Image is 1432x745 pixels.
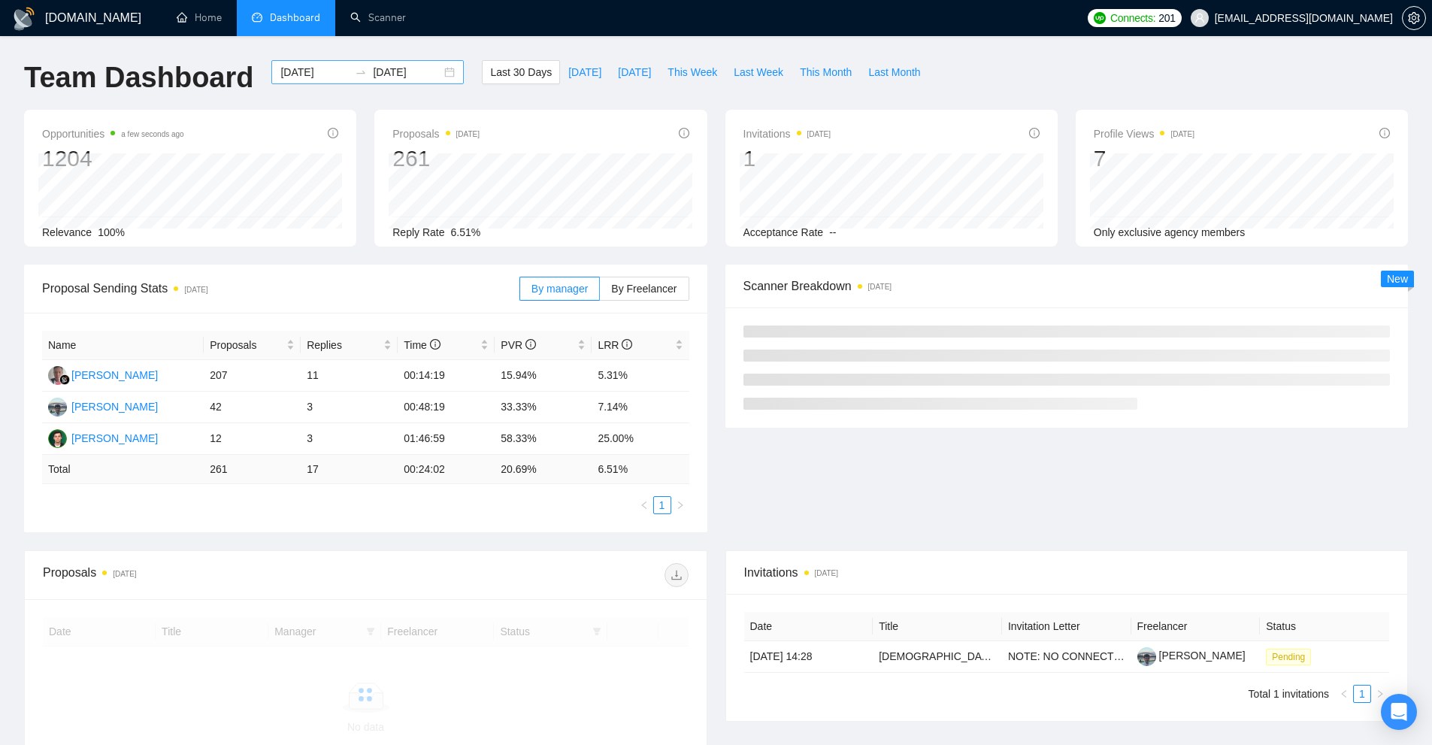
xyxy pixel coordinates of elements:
span: left [1340,689,1349,698]
button: Last 30 Days [482,60,560,84]
td: 00:48:19 [398,392,495,423]
img: c1fE35DWAHgp-4t38VvigWzlw0J-aY1WuB2hcWlTb2shRXC12DZ9BIc0Ks7tmzeHoW [1137,647,1156,666]
button: Last Week [725,60,792,84]
time: a few seconds ago [121,130,183,138]
td: 33.33% [495,392,592,423]
button: [DATE] [560,60,610,84]
li: 1 [653,496,671,514]
span: Opportunities [42,125,184,143]
img: upwork-logo.png [1094,12,1106,24]
li: Previous Page [635,496,653,514]
span: [DATE] [618,64,651,80]
time: [DATE] [456,130,480,138]
td: 00:14:19 [398,360,495,392]
time: [DATE] [1170,130,1194,138]
td: 6.51 % [592,455,689,484]
div: [PERSON_NAME] [71,367,158,383]
li: Next Page [671,496,689,514]
td: 11 [301,360,398,392]
span: Scanner Breakdown [743,277,1391,295]
td: Native Speakers of Polish – Talent Bench for Future Managed Services Recording Projects [873,641,1002,673]
th: Replies [301,331,398,360]
h1: Team Dashboard [24,60,253,95]
a: setting [1402,12,1426,24]
input: End date [373,64,441,80]
td: 7.14% [592,392,689,423]
span: Profile Views [1094,125,1194,143]
span: This Week [668,64,717,80]
td: Total [42,455,204,484]
span: Pending [1266,649,1311,665]
input: Start date [280,64,349,80]
span: By Freelancer [611,283,677,295]
div: Proposals [43,563,365,587]
th: Freelancer [1131,612,1261,641]
time: [DATE] [815,569,838,577]
td: 00:24:02 [398,455,495,484]
span: dashboard [252,12,262,23]
th: Status [1260,612,1389,641]
div: [PERSON_NAME] [71,430,158,447]
th: Name [42,331,204,360]
td: 207 [204,360,301,392]
div: [PERSON_NAME] [71,398,158,415]
time: [DATE] [184,286,207,294]
img: MS [48,429,67,448]
a: 1 [654,497,671,513]
a: YM[PERSON_NAME] [48,400,158,412]
a: homeHome [177,11,222,24]
span: Invitations [744,563,1390,582]
span: info-circle [525,339,536,350]
div: 7 [1094,144,1194,173]
span: left [640,501,649,510]
span: info-circle [430,339,440,350]
th: Proposals [204,331,301,360]
td: 12 [204,423,301,455]
span: user [1194,13,1205,23]
th: Invitation Letter [1002,612,1131,641]
a: searchScanner [350,11,406,24]
span: Replies [307,337,380,353]
img: YM [48,398,67,416]
td: 17 [301,455,398,484]
td: 58.33% [495,423,592,455]
a: Pending [1266,650,1317,662]
span: Proposals [392,125,480,143]
span: Dashboard [270,11,320,24]
time: [DATE] [868,283,892,291]
a: MS[PERSON_NAME] [48,432,158,444]
span: This Month [800,64,852,80]
span: PVR [501,339,536,351]
th: Date [744,612,873,641]
button: left [1335,685,1353,703]
button: right [1371,685,1389,703]
span: Last Month [868,64,920,80]
span: Last 30 Days [490,64,552,80]
button: setting [1402,6,1426,30]
td: 3 [301,392,398,423]
button: left [635,496,653,514]
img: gigradar-bm.png [59,374,70,385]
span: Relevance [42,226,92,238]
td: 261 [204,455,301,484]
span: By manager [531,283,588,295]
li: Next Page [1371,685,1389,703]
span: 6.51% [451,226,481,238]
span: info-circle [622,339,632,350]
button: [DATE] [610,60,659,84]
button: Last Month [860,60,928,84]
div: Open Intercom Messenger [1381,694,1417,730]
time: [DATE] [807,130,831,138]
span: 201 [1158,10,1175,26]
span: Proposals [210,337,283,353]
span: Connects: [1110,10,1155,26]
span: Only exclusive agency members [1094,226,1246,238]
li: Total 1 invitations [1249,685,1329,703]
td: 3 [301,423,398,455]
span: info-circle [328,128,338,138]
span: right [676,501,685,510]
td: 01:46:59 [398,423,495,455]
a: [PERSON_NAME] [1137,650,1246,662]
td: 25.00% [592,423,689,455]
img: logo [12,7,36,31]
